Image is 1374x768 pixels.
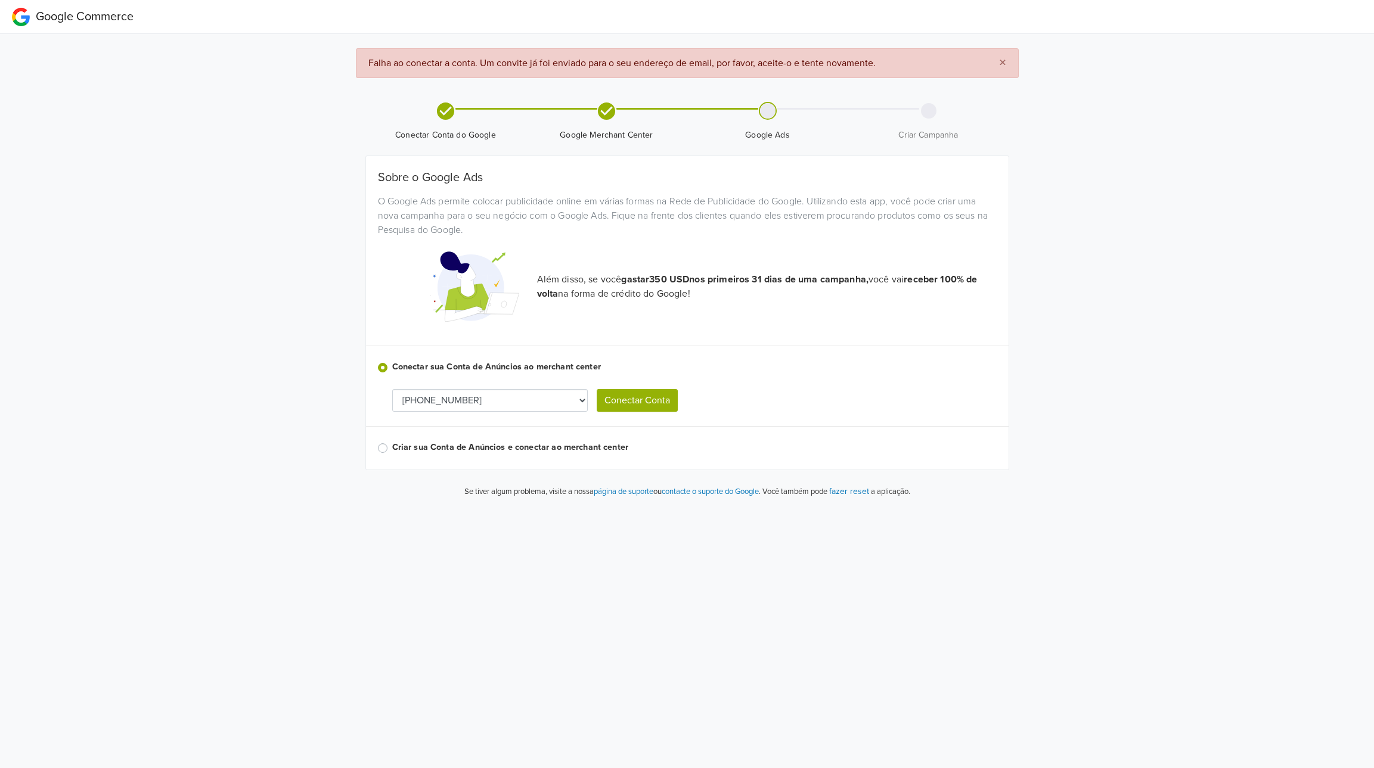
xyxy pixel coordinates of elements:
[368,57,876,69] span: Falha ao conectar a conta. Um convite já foi enviado para o seu endereço de email, por favor, ace...
[621,273,869,285] strong: gastar 350 USD nos primeiros 31 dias de uma campanha,
[369,194,1006,237] div: O Google Ads permite colocar publicidade online em várias formas na Rede de Publicidade do Google...
[430,242,519,331] img: Google Promotional Codes
[370,129,522,141] span: Conectar Conta do Google
[464,486,761,498] p: Se tiver algum problema, visite a nossa ou .
[692,129,843,141] span: Google Ads
[829,484,869,498] button: fazer reset
[987,49,1018,77] button: Close
[594,487,653,496] a: página de suporte
[531,129,683,141] span: Google Merchant Center
[761,484,910,498] p: Você também pode a aplicação.
[662,487,759,496] a: contacte o suporte do Google
[537,272,997,301] p: Além disso, se você você vai na forma de crédito do Google!
[392,441,997,454] label: Criar sua Conta de Anúncios e conectar ao merchant center
[36,10,134,24] span: Google Commerce
[597,389,678,412] button: Conectar Conta
[999,54,1006,71] span: ×
[378,170,997,185] h5: Sobre o Google Ads
[392,360,997,374] label: Conectar sua Conta de Anúncios ao merchant center
[853,129,1004,141] span: Criar Campanha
